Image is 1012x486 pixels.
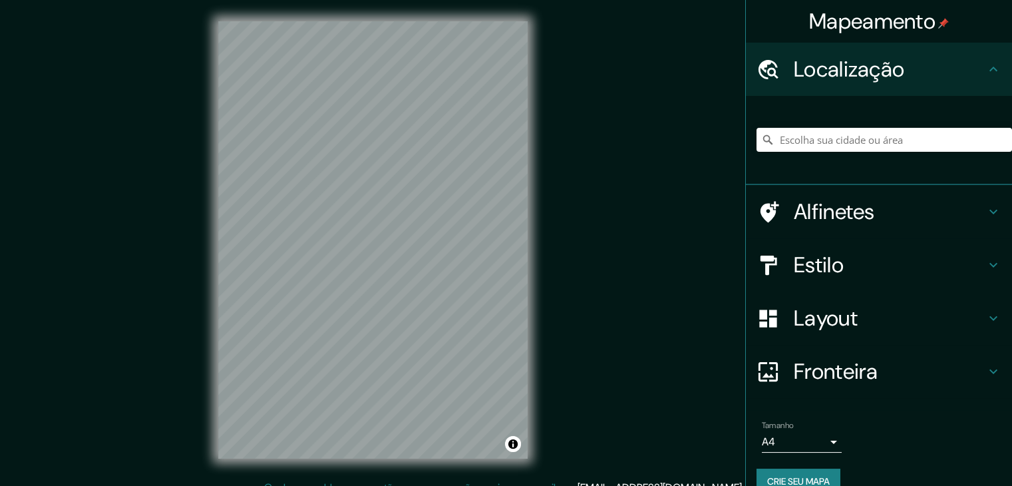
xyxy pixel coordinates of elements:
img: pin-icon.png [938,18,949,29]
div: Estilo [746,238,1012,292]
font: Fronteira [794,358,878,385]
font: Alfinetes [794,198,875,226]
font: Localização [794,55,904,83]
font: A4 [762,435,775,449]
button: Alternar atribuição [505,436,521,452]
font: Layout [794,304,858,332]
canvas: Mapa [218,21,528,459]
div: Layout [746,292,1012,345]
input: Escolha sua cidade ou área [757,128,1012,152]
div: Localização [746,43,1012,96]
font: Mapeamento [809,7,935,35]
div: A4 [762,431,842,453]
div: Fronteira [746,345,1012,398]
div: Alfinetes [746,185,1012,238]
font: Estilo [794,251,844,279]
font: Tamanho [762,420,794,431]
